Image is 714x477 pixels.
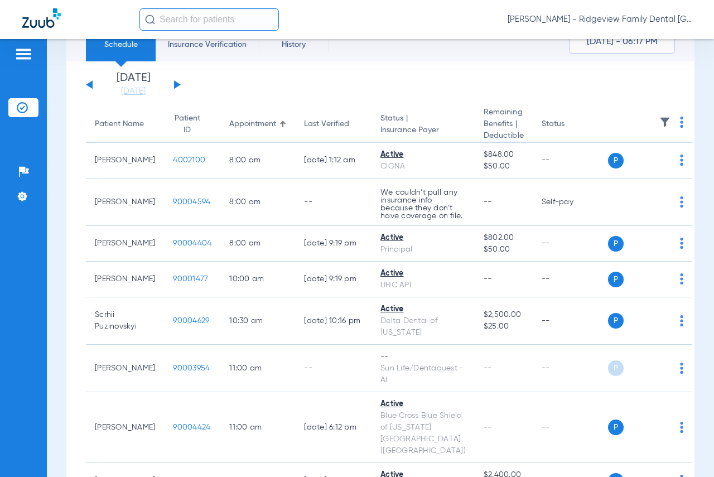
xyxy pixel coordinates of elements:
span: P [608,360,624,376]
div: Active [380,398,466,410]
span: Insurance Verification [164,39,250,50]
td: -- [533,262,608,297]
span: P [608,313,624,329]
span: Schedule [94,39,147,50]
td: 8:00 AM [220,226,295,262]
span: -- [484,364,492,372]
span: Deductible [484,130,524,142]
p: We couldn’t pull any insurance info because they don’t have coverage on file. [380,189,466,220]
td: [PERSON_NAME] [86,345,164,392]
div: Principal [380,244,466,256]
iframe: Chat Widget [658,423,714,477]
div: Blue Cross Blue Shield of [US_STATE][GEOGRAPHIC_DATA] ([GEOGRAPHIC_DATA]) [380,410,466,457]
img: Search Icon [145,15,155,25]
span: P [608,236,624,252]
td: [DATE] 1:12 AM [295,143,372,179]
div: Patient Name [95,118,155,130]
div: Appointment [229,118,286,130]
span: $50.00 [484,244,524,256]
img: hamburger-icon [15,47,32,61]
img: group-dot-blue.svg [680,422,683,433]
div: Active [380,303,466,315]
span: -- [484,275,492,283]
img: group-dot-blue.svg [680,315,683,326]
th: Status [533,107,608,143]
span: -- [484,198,492,206]
a: [DATE] [100,86,167,97]
span: 90004594 [173,198,210,206]
span: History [267,39,320,50]
td: 10:00 AM [220,262,295,297]
td: -- [533,143,608,179]
td: -- [533,345,608,392]
span: $25.00 [484,321,524,333]
span: 90004629 [173,317,209,325]
div: Active [380,268,466,280]
span: $802.00 [484,232,524,244]
td: [DATE] 9:19 PM [295,262,372,297]
span: 90001477 [173,275,208,283]
span: 90003954 [173,364,210,372]
td: 8:00 AM [220,143,295,179]
img: filter.svg [659,117,670,128]
img: group-dot-blue.svg [680,238,683,249]
td: 11:00 AM [220,392,295,463]
span: [PERSON_NAME] - Ridgeview Family Dental [GEOGRAPHIC_DATA] [508,14,692,25]
span: $2,500.00 [484,309,524,321]
div: Last Verified [304,118,363,130]
span: -- [484,423,492,431]
img: group-dot-blue.svg [680,363,683,374]
td: Self-pay [533,179,608,226]
td: [PERSON_NAME] [86,392,164,463]
div: Patient ID [173,113,201,136]
td: [DATE] 10:16 PM [295,297,372,345]
td: -- [295,179,372,226]
span: [DATE] - 06:17 PM [587,36,658,47]
img: group-dot-blue.svg [680,273,683,285]
div: Appointment [229,118,276,130]
div: Active [380,149,466,161]
div: Patient ID [173,113,211,136]
td: 11:00 AM [220,345,295,392]
div: Sun Life/Dentaquest - AI [380,363,466,386]
span: P [608,420,624,435]
span: $50.00 [484,161,524,172]
span: 4002100 [173,156,205,164]
div: -- [380,351,466,363]
span: P [608,272,624,287]
td: [DATE] 6:12 PM [295,392,372,463]
div: Delta Dental of [US_STATE] [380,315,466,339]
td: 10:30 AM [220,297,295,345]
span: $848.00 [484,149,524,161]
td: Scrhii Puzinovskyi [86,297,164,345]
div: Last Verified [304,118,349,130]
span: 90004424 [173,423,210,431]
td: -- [533,226,608,262]
td: [PERSON_NAME] [86,262,164,297]
td: [PERSON_NAME] [86,143,164,179]
td: 8:00 AM [220,179,295,226]
span: Insurance Payer [380,124,466,136]
th: Status | [372,107,475,143]
td: [PERSON_NAME] [86,179,164,226]
li: [DATE] [100,73,167,97]
td: -- [295,345,372,392]
td: -- [533,297,608,345]
th: Remaining Benefits | [475,107,533,143]
td: [DATE] 9:19 PM [295,226,372,262]
span: P [608,153,624,168]
td: [PERSON_NAME] [86,226,164,262]
img: group-dot-blue.svg [680,155,683,166]
td: -- [533,392,608,463]
input: Search for patients [139,8,279,31]
div: UHC API [380,280,466,291]
span: 90004404 [173,239,211,247]
img: group-dot-blue.svg [680,117,683,128]
img: group-dot-blue.svg [680,196,683,208]
div: Patient Name [95,118,144,130]
div: CIGNA [380,161,466,172]
img: Zuub Logo [22,8,61,28]
div: Active [380,232,466,244]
